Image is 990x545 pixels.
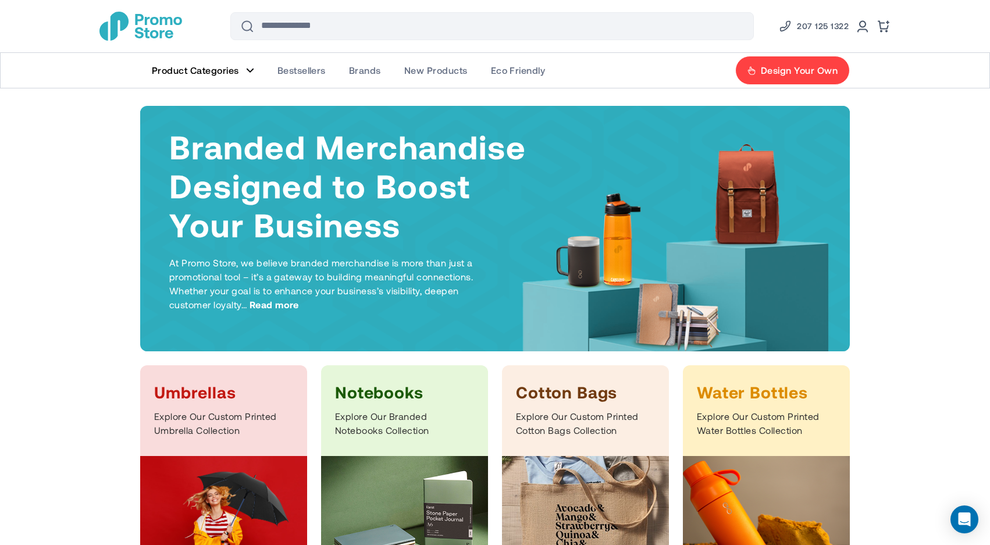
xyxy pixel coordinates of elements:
[154,382,293,402] h3: Umbrellas
[404,65,468,76] span: New Products
[697,409,836,437] p: Explore Our Custom Printed Water Bottles Collection
[393,53,479,88] a: New Products
[99,12,182,41] a: store logo
[479,53,557,88] a: Eco Friendly
[152,65,239,76] span: Product Categories
[950,505,978,533] div: Open Intercom Messenger
[337,53,393,88] a: Brands
[169,127,528,244] h1: Branded Merchandise Designed to Boost Your Business
[154,409,293,437] p: Explore Our Custom Printed Umbrella Collection
[277,65,326,76] span: Bestsellers
[761,65,838,76] span: Design Your Own
[516,409,655,437] p: Explore Our Custom Printed Cotton Bags Collection
[697,382,836,402] h3: Water Bottles
[516,382,655,402] h3: Cotton Bags
[797,19,849,33] span: 207 125 1322
[169,257,473,310] span: At Promo Store, we believe branded merchandise is more than just a promotional tool – it’s a gate...
[233,12,261,40] button: Search
[491,65,546,76] span: Eco Friendly
[349,65,381,76] span: Brands
[99,12,182,41] img: Promotional Merchandise
[335,409,474,437] p: Explore Our Branded Notebooks Collection
[778,19,849,33] a: Phone
[250,298,299,312] span: Read more
[266,53,337,88] a: Bestsellers
[140,53,266,88] a: Product Categories
[335,382,474,402] h3: Notebooks
[735,56,850,85] a: Design Your Own
[515,139,841,375] img: Products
